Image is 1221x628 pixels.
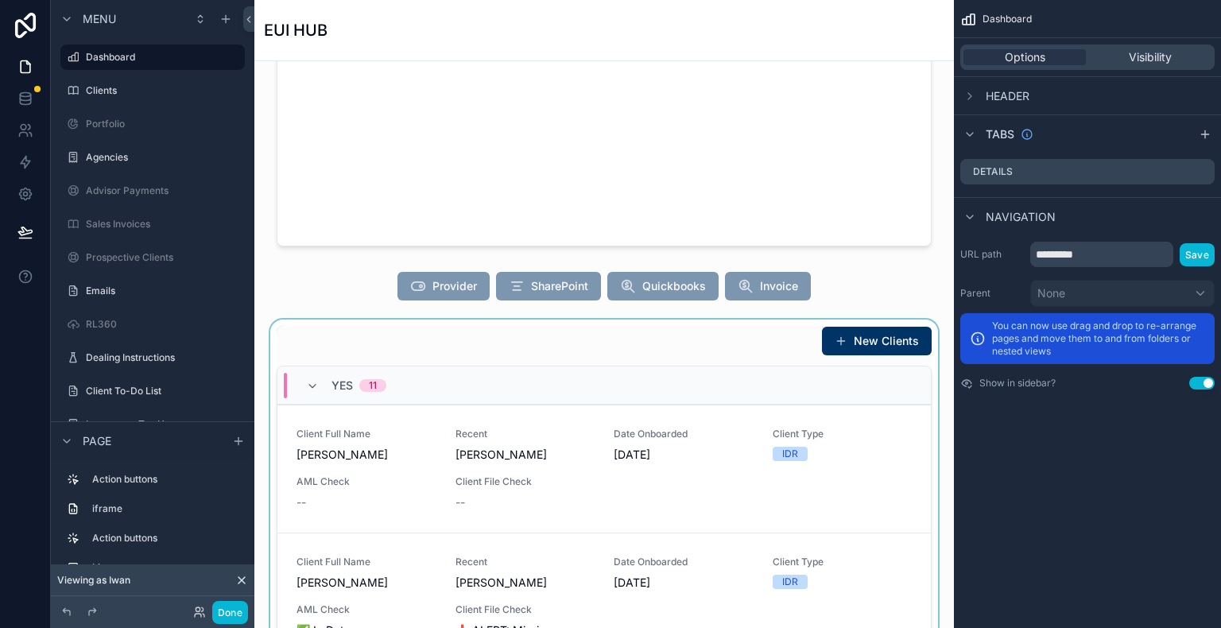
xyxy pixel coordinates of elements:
[60,412,245,437] a: Investment Top Ups
[86,184,242,197] label: Advisor Payments
[86,151,242,164] label: Agencies
[86,318,242,331] label: RL360
[60,78,245,103] a: Clients
[86,84,242,97] label: Clients
[1005,49,1045,65] span: Options
[92,502,238,515] label: iframe
[60,378,245,404] a: Client To-Do List
[60,45,245,70] a: Dashboard
[973,165,1013,178] label: Details
[60,178,245,204] a: Advisor Payments
[960,248,1024,261] label: URL path
[83,433,111,449] span: Page
[60,312,245,337] a: RL360
[86,118,242,130] label: Portfolio
[57,574,130,587] span: Viewing as Iwan
[86,385,242,397] label: Client To-Do List
[960,287,1024,300] label: Parent
[83,11,116,27] span: Menu
[86,351,242,364] label: Dealing Instructions
[86,51,235,64] label: Dashboard
[992,320,1205,358] p: You can now use drag and drop to re-arrange pages and move them to and from folders or nested views
[60,278,245,304] a: Emails
[51,459,254,596] div: scrollable content
[1180,243,1215,266] button: Save
[1037,285,1065,301] span: None
[86,218,242,231] label: Sales Invoices
[264,19,328,41] h1: EUI HUB
[1129,49,1172,65] span: Visibility
[60,145,245,170] a: Agencies
[60,111,245,137] a: Portfolio
[86,285,242,297] label: Emails
[369,379,377,392] div: 11
[92,473,238,486] label: Action buttons
[60,245,245,270] a: Prospective Clients
[60,211,245,237] a: Sales Invoices
[92,561,238,574] label: List
[986,209,1056,225] span: Navigation
[92,532,238,545] label: Action buttons
[86,418,242,431] label: Investment Top Ups
[86,251,242,264] label: Prospective Clients
[986,88,1029,104] span: Header
[60,345,245,370] a: Dealing Instructions
[979,377,1056,390] label: Show in sidebar?
[983,13,1032,25] span: Dashboard
[212,601,248,624] button: Done
[986,126,1014,142] span: Tabs
[1030,280,1215,307] button: None
[331,378,353,393] span: Yes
